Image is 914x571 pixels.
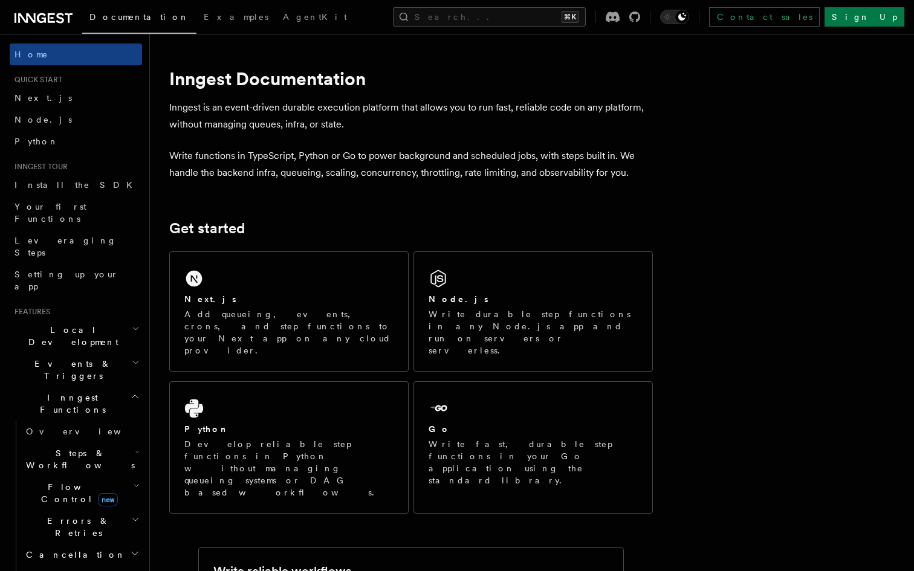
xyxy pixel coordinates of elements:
[184,293,236,305] h2: Next.js
[413,251,653,372] a: Node.jsWrite durable step functions in any Node.js app and run on servers or serverless.
[10,109,142,131] a: Node.js
[15,137,59,146] span: Python
[15,236,117,257] span: Leveraging Steps
[184,308,394,356] p: Add queueing, events, crons, and step functions to your Next app on any cloud provider.
[98,493,118,506] span: new
[10,131,142,152] a: Python
[825,7,904,27] a: Sign Up
[15,269,118,291] span: Setting up your app
[169,147,653,181] p: Write functions in TypeScript, Python or Go to power background and scheduled jobs, with steps bu...
[21,515,131,539] span: Errors & Retries
[169,68,653,89] h1: Inngest Documentation
[10,324,132,348] span: Local Development
[15,93,72,103] span: Next.js
[196,4,276,33] a: Examples
[413,381,653,514] a: GoWrite fast, durable step functions in your Go application using the standard library.
[10,307,50,317] span: Features
[10,358,132,382] span: Events & Triggers
[169,99,653,133] p: Inngest is an event-driven durable execution platform that allows you to run fast, reliable code ...
[283,12,347,22] span: AgentKit
[10,75,62,85] span: Quick start
[562,11,579,23] kbd: ⌘K
[21,510,142,544] button: Errors & Retries
[169,381,409,514] a: PythonDevelop reliable step functions in Python without managing queueing systems or DAG based wo...
[21,421,142,442] a: Overview
[89,12,189,22] span: Documentation
[10,387,142,421] button: Inngest Functions
[21,476,142,510] button: Flow Controlnew
[21,549,126,561] span: Cancellation
[10,162,68,172] span: Inngest tour
[10,174,142,196] a: Install the SDK
[21,447,135,471] span: Steps & Workflows
[10,353,142,387] button: Events & Triggers
[10,196,142,230] a: Your first Functions
[429,423,450,435] h2: Go
[184,423,229,435] h2: Python
[21,481,133,505] span: Flow Control
[709,7,820,27] a: Contact sales
[10,87,142,109] a: Next.js
[26,427,151,436] span: Overview
[276,4,354,33] a: AgentKit
[169,251,409,372] a: Next.jsAdd queueing, events, crons, and step functions to your Next app on any cloud provider.
[393,7,586,27] button: Search...⌘K
[15,180,140,190] span: Install the SDK
[429,438,638,486] p: Write fast, durable step functions in your Go application using the standard library.
[10,44,142,65] a: Home
[15,115,72,124] span: Node.js
[21,544,142,566] button: Cancellation
[10,230,142,263] a: Leveraging Steps
[429,308,638,356] p: Write durable step functions in any Node.js app and run on servers or serverless.
[82,4,196,34] a: Documentation
[660,10,689,24] button: Toggle dark mode
[21,442,142,476] button: Steps & Workflows
[10,392,131,416] span: Inngest Functions
[429,293,488,305] h2: Node.js
[10,319,142,353] button: Local Development
[15,48,48,60] span: Home
[169,220,245,237] a: Get started
[15,202,86,224] span: Your first Functions
[204,12,268,22] span: Examples
[10,263,142,297] a: Setting up your app
[184,438,394,498] p: Develop reliable step functions in Python without managing queueing systems or DAG based workflows.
